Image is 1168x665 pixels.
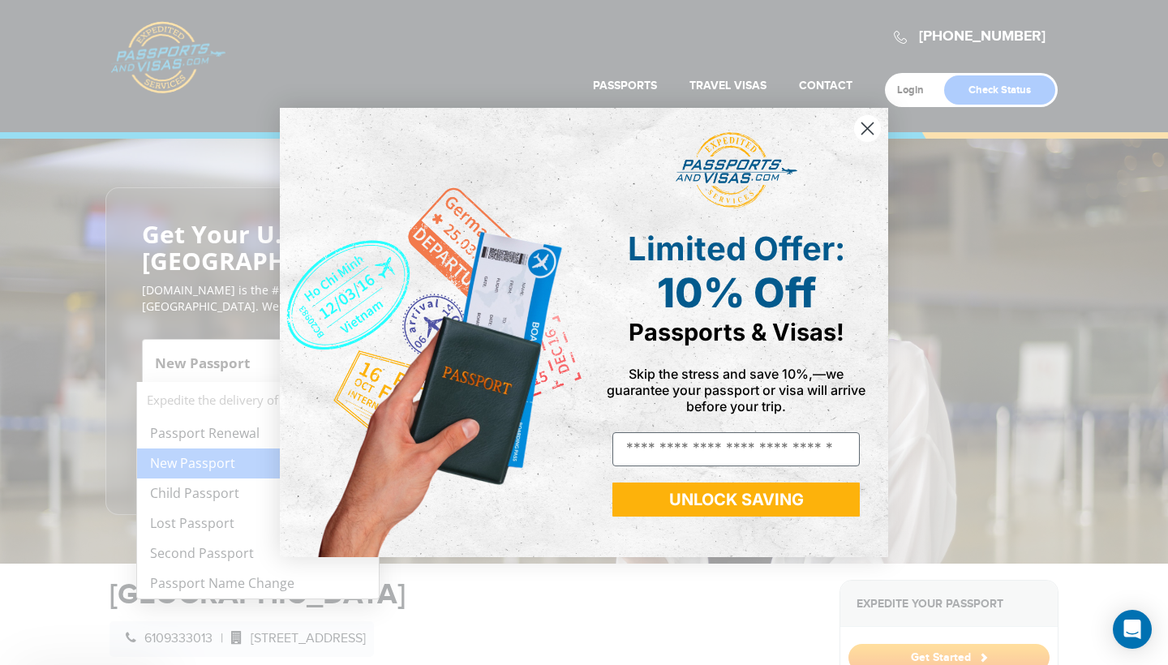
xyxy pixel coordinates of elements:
img: de9cda0d-0715-46ca-9a25-073762a91ba7.png [280,108,584,556]
button: UNLOCK SAVING [612,483,860,517]
span: 10% Off [657,268,816,317]
button: Close dialog [853,114,882,143]
span: Skip the stress and save 10%,—we guarantee your passport or visa will arrive before your trip. [607,366,865,414]
img: passports and visas [676,132,797,208]
div: Open Intercom Messenger [1113,610,1152,649]
span: Passports & Visas! [629,318,844,346]
span: Limited Offer: [628,229,845,268]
